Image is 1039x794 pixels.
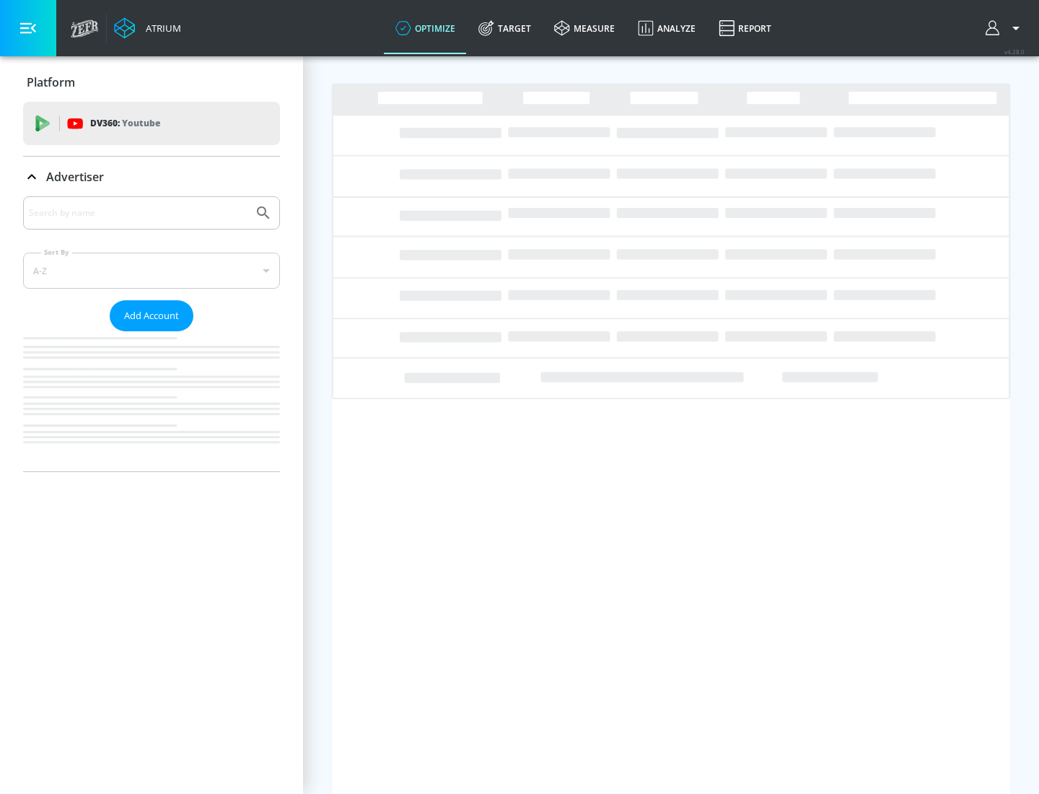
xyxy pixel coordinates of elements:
a: Target [467,2,543,54]
a: measure [543,2,626,54]
p: Advertiser [46,169,104,185]
p: DV360: [90,115,160,131]
p: Platform [27,74,75,90]
input: Search by name [29,204,247,222]
a: Report [707,2,783,54]
div: Atrium [140,22,181,35]
p: Youtube [122,115,160,131]
div: DV360: Youtube [23,102,280,145]
a: Analyze [626,2,707,54]
a: Atrium [114,17,181,39]
div: A-Z [23,253,280,289]
a: optimize [384,2,467,54]
div: Platform [23,62,280,102]
div: Advertiser [23,196,280,471]
button: Add Account [110,300,193,331]
span: Add Account [124,307,179,324]
div: Advertiser [23,157,280,197]
nav: list of Advertiser [23,331,280,471]
label: Sort By [41,248,72,257]
span: v 4.28.0 [1004,48,1025,56]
